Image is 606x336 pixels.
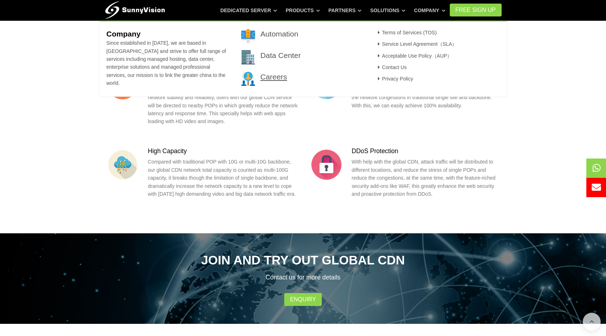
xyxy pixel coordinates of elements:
[352,158,502,198] p: With help with the global CDN, attack traffic will be distributed to different locations, and red...
[241,72,255,86] img: 003-research.png
[376,76,413,82] a: Privacy Policy
[220,4,277,17] a: Dedicated Server
[148,158,298,198] p: Compared with traditional POP with 10G or multi-10G backbone, our global CDN network total capaci...
[260,30,298,38] a: Automation
[450,4,502,16] a: FREE Sign Up
[284,293,322,306] a: Enquiry
[376,30,437,35] a: Terms of Services (TOS)
[106,40,226,86] span: Since established in [DATE], we are based in [GEOGRAPHIC_DATA] and strive to offer full range of ...
[260,51,301,59] a: Data Center
[105,272,502,282] p: Contact us for more details
[148,147,298,156] h3: High Capacity
[352,147,502,156] h3: DDoS Protection
[286,4,320,17] a: Products
[241,29,255,43] img: 001-brand.png
[241,50,255,64] img: 002-town.png
[309,147,344,182] img: flat-security.png
[105,147,141,182] img: flat-cloud-transfer.png
[260,73,287,81] a: Careers
[370,4,405,17] a: Solutions
[376,41,457,47] a: Service Level Agreement（SLA）
[414,4,445,17] a: Company
[329,4,362,17] a: Partners
[376,53,452,59] a: Acceptable Use Policy（AUP）
[106,30,141,38] b: Company
[376,64,407,70] a: Contact Us
[99,21,507,97] div: Company
[105,251,502,269] h2: Join and Try Out Global CDN
[148,77,298,125] p: Due to the limitation of TCP protocol, high latency will cause not only the speed but also the re...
